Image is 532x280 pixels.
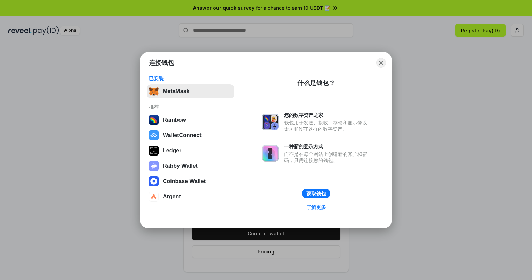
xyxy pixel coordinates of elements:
div: WalletConnect [163,132,202,138]
div: 推荐 [149,104,232,110]
button: Rainbow [147,113,234,127]
div: 而不是在每个网站上创建新的账户和密码，只需连接您的钱包。 [284,151,371,164]
img: svg+xml,%3Csvg%20xmlns%3D%22http%3A%2F%2Fwww.w3.org%2F2000%2Fsvg%22%20fill%3D%22none%22%20viewBox... [262,145,279,162]
div: 已安装 [149,75,232,82]
button: Ledger [147,144,234,158]
img: svg+xml,%3Csvg%20width%3D%2228%22%20height%3D%2228%22%20viewBox%3D%220%200%2028%2028%22%20fill%3D... [149,130,159,140]
div: Ledger [163,147,181,154]
div: Rabby Wallet [163,163,198,169]
div: Argent [163,194,181,200]
img: svg+xml,%3Csvg%20fill%3D%22none%22%20height%3D%2233%22%20viewBox%3D%220%200%2035%2033%22%20width%... [149,86,159,96]
div: 您的数字资产之家 [284,112,371,118]
a: 了解更多 [302,203,330,212]
div: Rainbow [163,117,186,123]
div: MetaMask [163,88,189,94]
img: svg+xml,%3Csvg%20width%3D%22120%22%20height%3D%22120%22%20viewBox%3D%220%200%20120%20120%22%20fil... [149,115,159,125]
button: Close [376,58,386,68]
h1: 连接钱包 [149,59,174,67]
div: 了解更多 [306,204,326,210]
button: Rabby Wallet [147,159,234,173]
div: 一种新的登录方式 [284,143,371,150]
div: 获取钱包 [306,190,326,197]
button: MetaMask [147,84,234,98]
img: svg+xml,%3Csvg%20xmlns%3D%22http%3A%2F%2Fwww.w3.org%2F2000%2Fsvg%22%20fill%3D%22none%22%20viewBox... [149,161,159,171]
button: Coinbase Wallet [147,174,234,188]
img: svg+xml,%3Csvg%20xmlns%3D%22http%3A%2F%2Fwww.w3.org%2F2000%2Fsvg%22%20width%3D%2228%22%20height%3... [149,146,159,156]
img: svg+xml,%3Csvg%20xmlns%3D%22http%3A%2F%2Fwww.w3.org%2F2000%2Fsvg%22%20fill%3D%22none%22%20viewBox... [262,114,279,130]
img: svg+xml,%3Csvg%20width%3D%2228%22%20height%3D%2228%22%20viewBox%3D%220%200%2028%2028%22%20fill%3D... [149,176,159,186]
button: WalletConnect [147,128,234,142]
div: 钱包用于发送、接收、存储和显示像以太坊和NFT这样的数字资产。 [284,120,371,132]
button: Argent [147,190,234,204]
img: svg+xml,%3Csvg%20width%3D%2228%22%20height%3D%2228%22%20viewBox%3D%220%200%2028%2028%22%20fill%3D... [149,192,159,202]
button: 获取钱包 [302,189,330,198]
div: Coinbase Wallet [163,178,206,184]
div: 什么是钱包？ [297,79,335,87]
